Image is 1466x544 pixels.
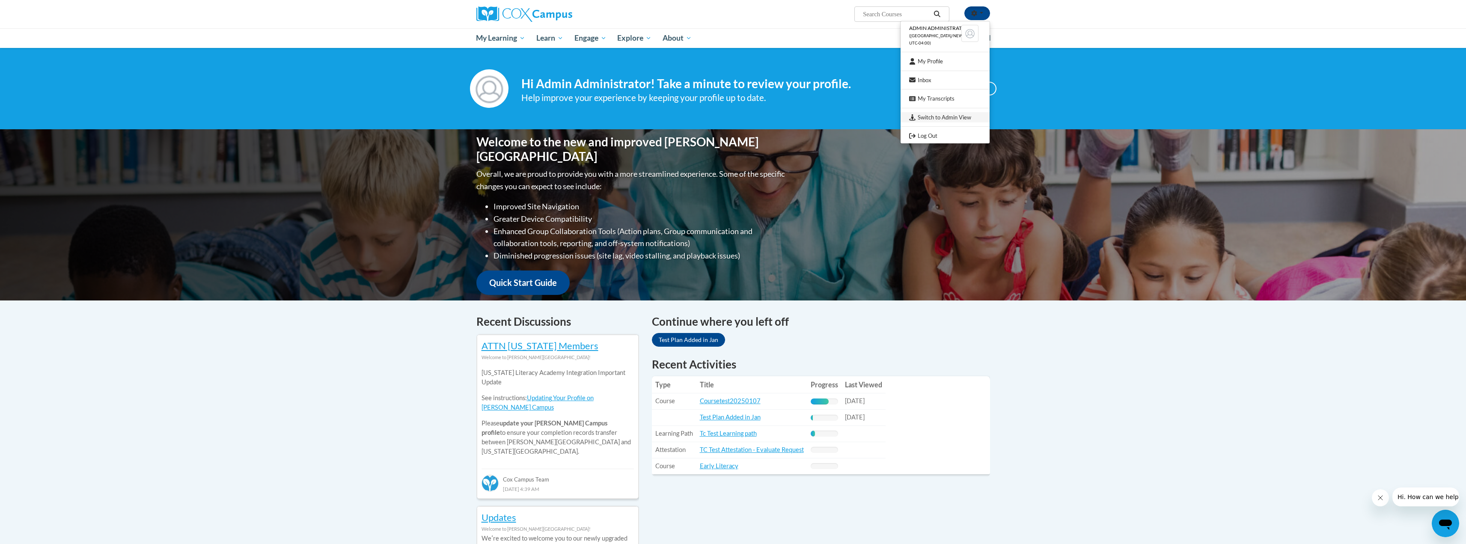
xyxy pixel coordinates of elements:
[1432,510,1459,537] iframe: Button to launch messaging window
[700,413,761,421] a: Test Plan Added in Jan
[655,462,675,470] span: Course
[471,28,531,48] a: My Learning
[470,69,508,108] img: Profile Image
[476,33,525,43] span: My Learning
[862,9,931,19] input: Search Courses
[807,376,842,393] th: Progress
[476,168,787,193] p: Overall, we are proud to provide you with a more streamlined experience. Some of the specific cha...
[612,28,657,48] a: Explore
[476,271,570,295] a: Quick Start Guide
[845,413,865,421] span: [DATE]
[700,462,738,470] a: Early Literacy
[482,469,634,484] div: Cox Campus Team
[482,524,634,534] div: Welcome to [PERSON_NAME][GEOGRAPHIC_DATA]!
[842,376,886,393] th: Last Viewed
[5,6,69,13] span: Hi. How can we help?
[482,484,634,493] div: [DATE] 4:39 AM
[901,56,990,67] a: My Profile
[482,419,607,436] b: update your [PERSON_NAME] Campus profile
[536,33,563,43] span: Learn
[657,28,697,48] a: About
[1372,489,1389,506] iframe: Close message
[696,376,807,393] th: Title
[476,6,572,22] img: Cox Campus
[909,33,976,45] span: ([GEOGRAPHIC_DATA]/New_York UTC-04:00)
[617,33,651,43] span: Explore
[494,213,787,225] li: Greater Device Compatibility
[464,28,1003,48] div: Main menu
[521,77,931,91] h4: Hi Admin Administrator! Take a minute to review your profile.
[811,415,813,421] div: Progress, %
[476,6,639,22] a: Cox Campus
[482,393,634,412] p: See instructions:
[652,376,696,393] th: Type
[961,25,978,42] img: Learner Profile Avatar
[482,362,634,463] div: Please to ensure your completion records transfer between [PERSON_NAME][GEOGRAPHIC_DATA] and [US_...
[845,397,865,404] span: [DATE]
[901,75,990,86] a: Inbox
[482,511,516,523] a: Updates
[652,333,725,347] a: Test Plan Added in Jan
[476,135,787,163] h1: Welcome to the new and improved [PERSON_NAME][GEOGRAPHIC_DATA]
[901,131,990,141] a: Logout
[531,28,569,48] a: Learn
[652,313,990,330] h4: Continue where you left off
[700,446,804,453] a: TC Test Attestation - Evaluate Request
[901,112,990,123] a: Switch to Admin View
[811,431,815,437] div: Progress, %
[655,397,675,404] span: Course
[964,6,990,20] button: Account Settings
[901,93,990,104] a: My Transcripts
[655,430,693,437] span: Learning Path
[482,368,634,387] p: [US_STATE] Literacy Academy Integration Important Update
[652,357,990,372] h1: Recent Activities
[574,33,607,43] span: Engage
[569,28,612,48] a: Engage
[1392,488,1459,506] iframe: Message from company
[931,9,943,19] button: Search
[494,200,787,213] li: Improved Site Navigation
[482,475,499,492] img: Cox Campus Team
[494,225,787,250] li: Enhanced Group Collaboration Tools (Action plans, Group communication and collaboration tools, re...
[494,250,787,262] li: Diminished progression issues (site lag, video stalling, and playback issues)
[909,25,969,31] span: Admin Administrator
[521,91,931,105] div: Help improve your experience by keeping your profile up to date.
[482,340,598,351] a: ATTN [US_STATE] Members
[700,430,757,437] a: Tc Test Learning path
[663,33,692,43] span: About
[655,446,686,453] span: Attestation
[811,398,829,404] div: Progress, %
[482,394,594,411] a: Updating Your Profile on [PERSON_NAME] Campus
[482,353,634,362] div: Welcome to [PERSON_NAME][GEOGRAPHIC_DATA]!
[476,313,639,330] h4: Recent Discussions
[700,397,761,404] a: Coursetest20250107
